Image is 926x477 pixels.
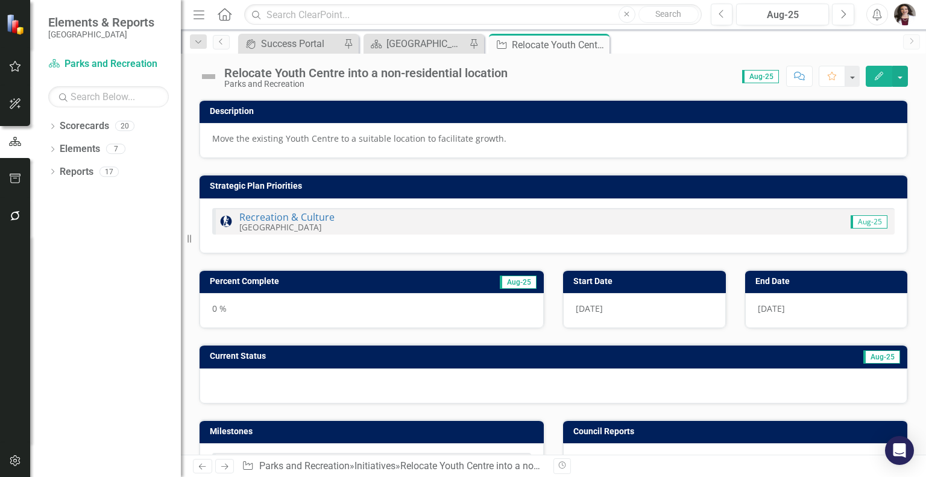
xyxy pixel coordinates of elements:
h3: Start Date [573,277,720,286]
div: 7 [106,144,125,154]
input: Search Below... [48,86,169,107]
span: Aug-25 [742,70,779,83]
a: Parks and Recreation [48,57,169,71]
span: Search [655,9,681,19]
h3: Milestones [210,427,538,436]
div: Relocate Youth Centre into a non-residential location [224,66,508,80]
span: Elements & Reports [48,15,154,30]
span: Aug-25 [500,276,537,289]
small: [GEOGRAPHIC_DATA] [48,30,154,39]
h3: End Date [755,277,902,286]
div: Relocate Youth Centre into a non-residential location [400,460,622,472]
img: Not Defined [199,67,218,86]
div: Open Intercom Messenger [885,436,914,465]
a: Recreation & Culture [239,210,335,224]
div: Parks and Recreation [224,80,508,89]
a: Success Portal [241,36,341,51]
div: 0 % [200,293,544,328]
h3: Current Status [210,352,622,361]
div: » » [242,460,544,473]
input: Search ClearPoint... [244,4,701,25]
div: Aug-25 [740,8,825,22]
h3: Percent Complete [210,277,421,286]
button: Search [638,6,699,23]
a: Report # CAO-010-2024 – Property Purchase ([STREET_ADDRESS]) [576,453,837,464]
a: [GEOGRAPHIC_DATA] Page [367,36,466,51]
small: [GEOGRAPHIC_DATA] [239,221,321,233]
div: Relocate Youth Centre into a non-residential location [512,37,606,52]
p: Move the existing Youth Centre to a suitable location to facilitate growth. [212,133,895,145]
img: Drew Hale [894,4,916,25]
h3: Strategic Plan Priorities [210,182,901,191]
span: Aug-25 [863,350,900,364]
h3: Description [210,107,901,116]
span: [DATE] [576,303,603,314]
a: Reports [60,165,93,179]
span: [DATE] [758,303,785,314]
a: Scorecards [60,119,109,133]
span: Aug-25 [851,215,887,229]
button: Aug-25 [736,4,829,25]
img: ClearPoint Strategy [6,14,27,35]
a: Initiatives [354,460,395,472]
a: Parks and Recreation [259,460,350,472]
div: 20 [115,121,134,131]
h3: Council Reports [573,427,901,436]
img: Recreation & Culture [219,214,233,229]
div: Success Portal [261,36,341,51]
div: 17 [99,166,119,177]
div: [GEOGRAPHIC_DATA] Page [386,36,466,51]
a: Elements [60,142,100,156]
